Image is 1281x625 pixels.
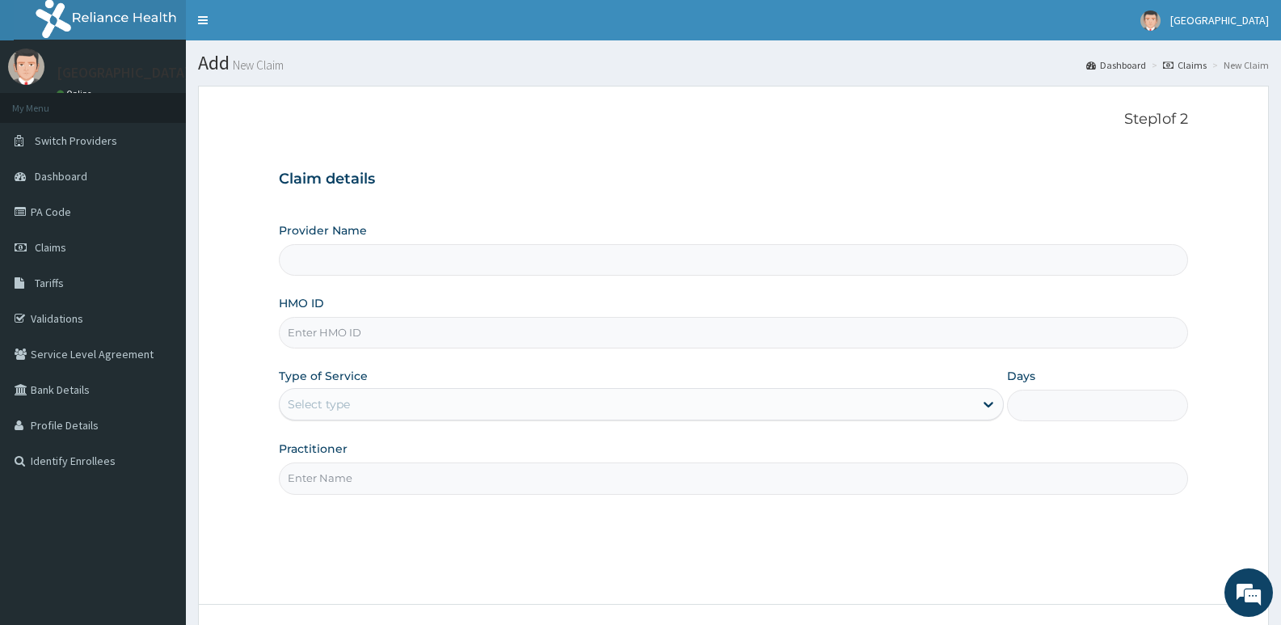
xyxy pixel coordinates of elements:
[57,88,95,99] a: Online
[1086,58,1146,72] a: Dashboard
[288,396,350,412] div: Select type
[279,462,1188,494] input: Enter Name
[35,276,64,290] span: Tariffs
[279,171,1188,188] h3: Claim details
[279,222,367,239] label: Provider Name
[1170,13,1269,27] span: [GEOGRAPHIC_DATA]
[1208,58,1269,72] li: New Claim
[1163,58,1207,72] a: Claims
[35,169,87,184] span: Dashboard
[279,317,1188,348] input: Enter HMO ID
[35,240,66,255] span: Claims
[279,111,1188,129] p: Step 1 of 2
[57,65,190,80] p: [GEOGRAPHIC_DATA]
[279,441,348,457] label: Practitioner
[35,133,117,148] span: Switch Providers
[8,49,44,85] img: User Image
[198,53,1269,74] h1: Add
[279,295,324,311] label: HMO ID
[279,368,368,384] label: Type of Service
[1140,11,1161,31] img: User Image
[1007,368,1035,384] label: Days
[230,59,284,71] small: New Claim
